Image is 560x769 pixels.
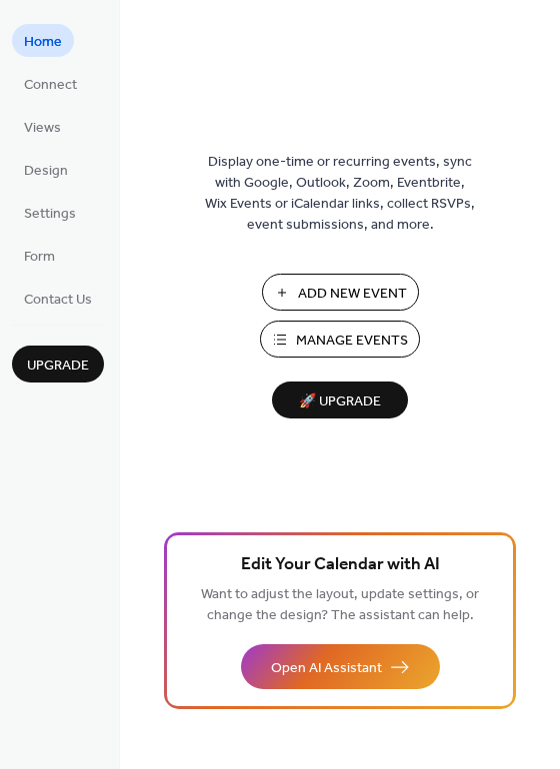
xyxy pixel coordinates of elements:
[296,331,408,352] span: Manage Events
[272,382,408,418] button: 🚀 Upgrade
[12,239,67,272] a: Form
[12,153,80,186] a: Design
[12,346,104,383] button: Upgrade
[24,290,92,311] span: Contact Us
[24,118,61,139] span: Views
[260,321,420,358] button: Manage Events
[24,204,76,225] span: Settings
[12,24,74,57] a: Home
[205,152,475,236] span: Display one-time or recurring events, sync with Google, Outlook, Zoom, Eventbrite, Wix Events or ...
[284,388,396,415] span: 🚀 Upgrade
[241,644,440,689] button: Open AI Assistant
[12,196,88,229] a: Settings
[241,551,440,579] span: Edit Your Calendar with AI
[12,110,73,143] a: Views
[24,161,68,182] span: Design
[24,247,55,268] span: Form
[24,75,77,96] span: Connect
[24,32,62,53] span: Home
[27,356,89,377] span: Upgrade
[201,581,479,629] span: Want to adjust the layout, update settings, or change the design? The assistant can help.
[12,282,104,315] a: Contact Us
[262,274,419,311] button: Add New Event
[271,658,382,679] span: Open AI Assistant
[12,67,89,100] a: Connect
[298,284,407,305] span: Add New Event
